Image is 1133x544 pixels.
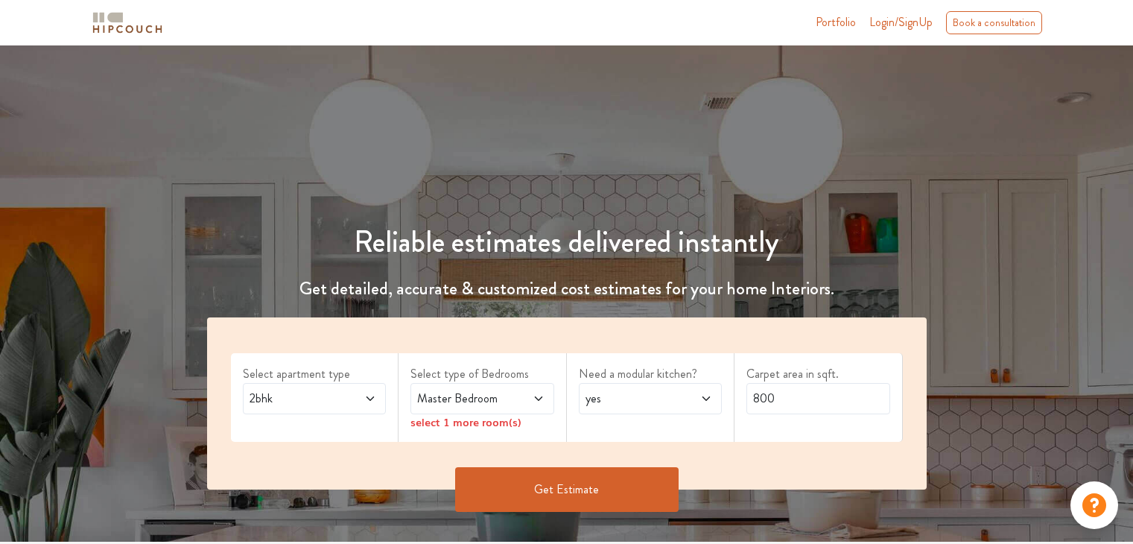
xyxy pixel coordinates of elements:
span: yes [583,390,680,408]
span: Master Bedroom [414,390,512,408]
label: Need a modular kitchen? [579,365,723,383]
span: Login/SignUp [869,13,933,31]
span: logo-horizontal.svg [90,6,165,39]
span: 2bhk [247,390,344,408]
h1: Reliable estimates delivered instantly [198,224,936,260]
div: select 1 more room(s) [410,414,554,430]
a: Portfolio [816,13,856,31]
label: Select apartment type [243,365,387,383]
div: Book a consultation [946,11,1042,34]
input: Enter area sqft [746,383,890,414]
h4: Get detailed, accurate & customized cost estimates for your home Interiors. [198,278,936,300]
button: Get Estimate [455,467,679,512]
label: Carpet area in sqft. [746,365,890,383]
img: logo-horizontal.svg [90,10,165,36]
label: Select type of Bedrooms [410,365,554,383]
